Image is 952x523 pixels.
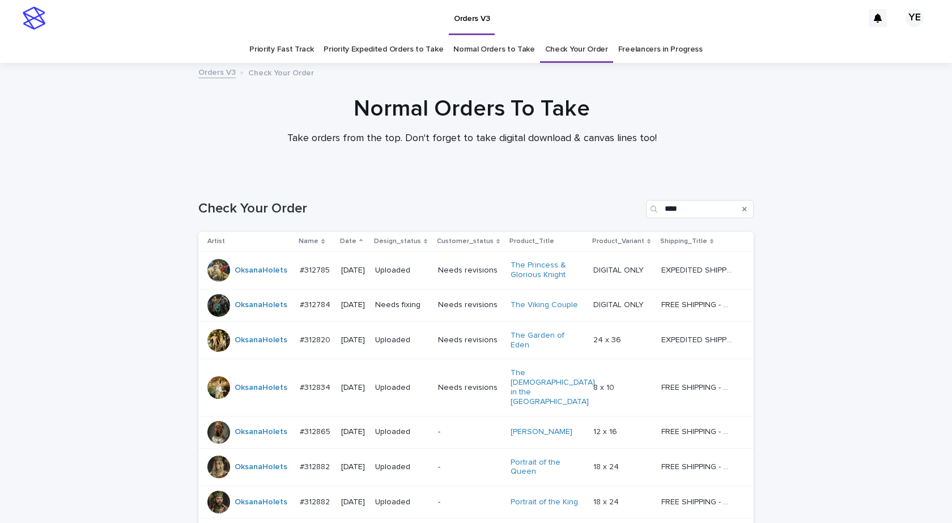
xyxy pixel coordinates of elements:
[249,36,313,63] a: Priority Fast Track
[300,460,332,472] p: #312882
[374,235,421,248] p: Design_status
[438,266,501,275] p: Needs revisions
[593,460,621,472] p: 18 x 24
[438,498,501,507] p: -
[661,263,734,275] p: EXPEDITED SHIPPING - preview in 1 business day; delivery up to 5 business days after your approval.
[341,498,366,507] p: [DATE]
[646,200,754,218] input: Search
[661,333,734,345] p: EXPEDITED SHIPPING - preview in 1 business day; delivery up to 5 business days after your approval.
[300,381,333,393] p: #312834
[300,425,333,437] p: #312865
[661,381,734,393] p: FREE SHIPPING - preview in 1-2 business days, after your approval delivery will take 5-10 b.d.
[235,498,287,507] a: OksanaHolets
[248,66,314,78] p: Check Your Order
[437,235,494,248] p: Customer_status
[906,9,924,27] div: YE
[375,462,428,472] p: Uploaded
[198,289,754,321] tr: OksanaHolets #312784#312784 [DATE]Needs fixingNeeds revisionsThe Viking Couple DIGITAL ONLYDIGITA...
[511,331,581,350] a: The Garden of Eden
[511,300,578,310] a: The Viking Couple
[618,36,703,63] a: Freelancers in Progress
[300,333,333,345] p: #312820
[198,448,754,486] tr: OksanaHolets #312882#312882 [DATE]Uploaded-Portrait of the Queen 18 x 2418 x 24 FREE SHIPPING - p...
[198,416,754,448] tr: OksanaHolets #312865#312865 [DATE]Uploaded-[PERSON_NAME] 12 x 1612 x 16 FREE SHIPPING - preview i...
[438,300,501,310] p: Needs revisions
[235,427,287,437] a: OksanaHolets
[198,201,641,217] h1: Check Your Order
[593,425,619,437] p: 12 x 16
[341,335,366,345] p: [DATE]
[375,335,428,345] p: Uploaded
[593,263,646,275] p: DIGITAL ONLY
[593,495,621,507] p: 18 x 24
[194,95,750,122] h1: Normal Orders To Take
[198,252,754,290] tr: OksanaHolets #312785#312785 [DATE]UploadedNeeds revisionsThe Princess & Glorious Knight DIGITAL O...
[545,36,608,63] a: Check Your Order
[661,425,734,437] p: FREE SHIPPING - preview in 1-2 business days, after your approval delivery will take 5-10 b.d.
[375,498,428,507] p: Uploaded
[299,235,318,248] p: Name
[235,266,287,275] a: OksanaHolets
[341,266,366,275] p: [DATE]
[511,458,581,477] a: Portrait of the Queen
[324,36,443,63] a: Priority Expedited Orders to Take
[593,333,623,345] p: 24 x 36
[300,298,333,310] p: #312784
[198,486,754,518] tr: OksanaHolets #312882#312882 [DATE]Uploaded-Portrait of the King 18 x 2418 x 24 FREE SHIPPING - pr...
[661,495,734,507] p: FREE SHIPPING - preview in 1-2 business days, after your approval delivery will take 5-10 b.d.
[661,460,734,472] p: FREE SHIPPING - preview in 1-2 business days, after your approval delivery will take 5-10 b.d.
[198,359,754,416] tr: OksanaHolets #312834#312834 [DATE]UploadedNeeds revisionsThe [DEMOGRAPHIC_DATA] in the [GEOGRAPHI...
[511,427,572,437] a: [PERSON_NAME]
[438,335,501,345] p: Needs revisions
[661,298,734,310] p: FREE SHIPPING - preview in 1-2 business days, after your approval delivery will take 5-10 b.d.
[235,300,287,310] a: OksanaHolets
[341,462,366,472] p: [DATE]
[375,266,428,275] p: Uploaded
[593,381,617,393] p: 8 x 10
[438,383,501,393] p: Needs revisions
[375,300,428,310] p: Needs fixing
[509,235,554,248] p: Product_Title
[245,133,699,145] p: Take orders from the top. Don't forget to take digital download & canvas lines too!
[198,321,754,359] tr: OksanaHolets #312820#312820 [DATE]UploadedNeeds revisionsThe Garden of Eden 24 x 3624 x 36 EXPEDI...
[511,498,578,507] a: Portrait of the King
[375,383,428,393] p: Uploaded
[198,65,236,78] a: Orders V3
[300,495,332,507] p: #312882
[300,263,332,275] p: #312785
[511,261,581,280] a: The Princess & Glorious Knight
[341,383,366,393] p: [DATE]
[453,36,535,63] a: Normal Orders to Take
[438,427,501,437] p: -
[207,235,225,248] p: Artist
[23,7,45,29] img: stacker-logo-s-only.png
[340,235,356,248] p: Date
[593,298,646,310] p: DIGITAL ONLY
[341,427,366,437] p: [DATE]
[660,235,707,248] p: Shipping_Title
[341,300,366,310] p: [DATE]
[511,368,595,406] a: The [DEMOGRAPHIC_DATA] in the [GEOGRAPHIC_DATA]
[375,427,428,437] p: Uploaded
[235,383,287,393] a: OksanaHolets
[235,335,287,345] a: OksanaHolets
[235,462,287,472] a: OksanaHolets
[592,235,644,248] p: Product_Variant
[438,462,501,472] p: -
